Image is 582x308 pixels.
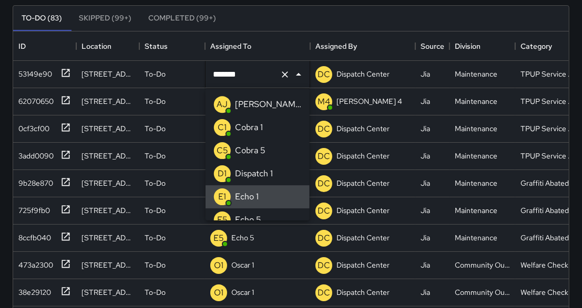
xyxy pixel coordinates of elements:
p: To-Do [145,260,166,270]
p: Dispatch Center [336,232,390,243]
div: 9b28e870 [14,174,53,188]
div: TPUP Service Requested [520,96,576,107]
p: Dispatch Center [336,260,390,270]
p: Echo 1 [235,190,259,203]
p: To-Do [145,151,166,161]
div: Welfare Check Conducted [520,260,576,270]
p: E5 [217,214,228,226]
div: Status [145,31,168,61]
div: Maintenance [455,178,497,188]
div: Maintenance [455,123,497,134]
p: To-Do [145,123,166,134]
p: E5 [213,232,224,245]
div: 496 7th Street [81,287,134,298]
p: DC [318,232,330,245]
div: Category [520,31,552,61]
div: TPUP Service Requested [520,123,576,134]
p: Dispatch Center [336,205,390,216]
div: 473a2300 [14,256,53,270]
p: E1 [218,190,226,203]
div: ID [13,31,76,61]
button: Clear [278,67,292,82]
div: 3add0090 [14,146,54,161]
div: Maintenance [455,151,497,161]
div: 351 17th Street [81,232,134,243]
p: Echo 5 [231,232,254,243]
div: 521 19th Street [81,96,134,107]
p: To-Do [145,287,166,298]
p: O1 [214,286,223,299]
div: Graffiti Abated Large [520,232,576,243]
p: M4 [318,95,330,108]
div: 449 15th Street [81,123,134,134]
div: 2630 Broadway [81,178,134,188]
div: TPUP Service Requested [520,69,576,79]
div: Graffiti Abated Large [520,205,576,216]
div: ID [18,31,26,61]
p: DC [318,150,330,163]
div: Category [515,31,581,61]
p: Dispatch Center [336,69,390,79]
p: DC [318,68,330,81]
div: 8ccfb040 [14,228,51,243]
div: Maintenance [455,69,497,79]
p: To-Do [145,205,166,216]
p: DC [318,123,330,135]
div: 38e29120 [14,283,51,298]
p: AJ [217,98,228,111]
p: Cobra 5 [235,144,266,157]
p: Dispatch Center [336,178,390,188]
div: Division [450,31,515,61]
p: To-Do [145,96,166,107]
button: To-Do (83) [13,6,70,31]
p: O1 [214,259,223,272]
p: [PERSON_NAME] [235,98,301,111]
div: Jia [421,151,430,161]
div: Division [455,31,481,61]
button: Completed (99+) [140,6,224,31]
p: C5 [217,144,228,157]
p: Dispatch Center [336,151,390,161]
div: Jia [421,232,430,243]
p: C1 [218,121,227,134]
p: To-Do [145,178,166,188]
p: Dispatch Center [336,123,390,134]
button: Close [291,67,306,82]
p: DC [318,259,330,272]
div: 62070650 [14,92,54,107]
div: Graffiti Abated Large [520,178,576,188]
p: Oscar 1 [231,287,254,298]
div: 2630 Broadway [81,205,134,216]
p: Dispatch 1 [235,167,273,180]
div: Maintenance [455,96,497,107]
div: 725f9fb0 [14,201,50,216]
p: To-Do [145,69,166,79]
div: Assigned By [310,31,415,61]
div: 53149e90 [14,65,52,79]
div: Status [139,31,205,61]
div: Welfare Check Conducted [520,287,576,298]
div: Assigned To [210,31,251,61]
div: Assigned To [205,31,310,61]
p: DC [318,286,330,299]
div: TPUP Service Requested [520,151,576,161]
p: To-Do [145,232,166,243]
div: 0cf3cf00 [14,119,49,134]
div: Jia [421,287,430,298]
div: Community Outreach [455,260,510,270]
p: Dispatch Center [336,287,390,298]
div: 405 14th Street [81,69,134,79]
div: Jia [421,260,430,270]
p: Cobra 1 [235,121,263,134]
div: Assigned By [315,31,357,61]
div: 901 Franklin Street [81,151,134,161]
div: Maintenance [455,232,497,243]
div: 180 Grand Avenue [81,260,134,270]
p: DC [318,177,330,190]
div: Jia [421,178,430,188]
div: Jia [421,96,430,107]
p: DC [318,205,330,217]
div: Source [421,31,444,61]
div: Maintenance [455,205,497,216]
p: Echo 5 [235,214,261,226]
